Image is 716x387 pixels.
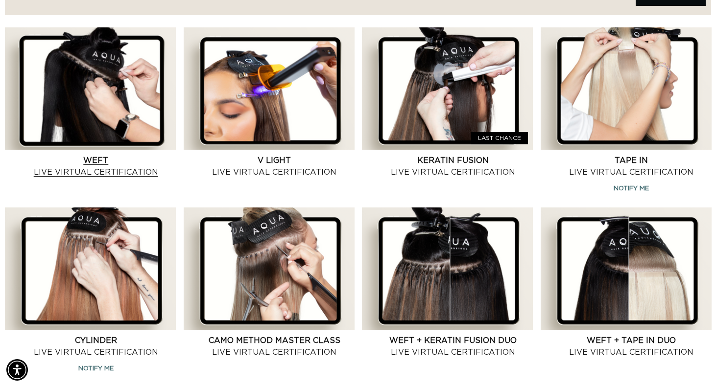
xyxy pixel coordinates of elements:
a: Keratin Fusion Live Virtual Certification [373,155,533,178]
div: Accessibility Menu [6,359,28,381]
a: CAMO Method Master Class Live Virtual Certification [195,335,355,358]
a: Weft Live Virtual Certification [16,155,176,178]
a: Tape In Live Virtual Certification [552,155,712,178]
a: Weft + Keratin Fusion Duo Live Virtual Certification [373,335,533,358]
a: Weft + Tape in Duo Live Virtual Certification [552,335,712,358]
a: Cylinder Live Virtual Certification [16,335,176,358]
iframe: Chat Widget [667,340,716,387]
a: V Light Live Virtual Certification [195,155,355,178]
